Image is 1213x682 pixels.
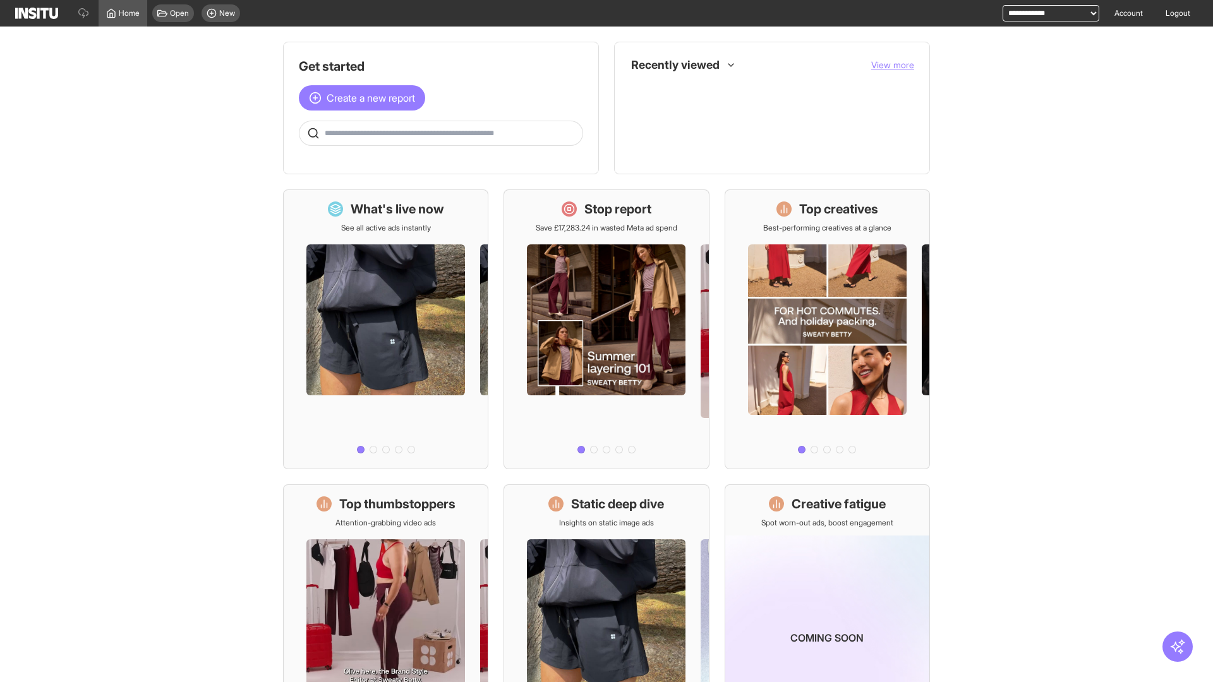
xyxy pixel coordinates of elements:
span: Open [170,8,189,18]
img: Logo [15,8,58,19]
a: What's live nowSee all active ads instantly [283,189,488,469]
h1: Top creatives [799,200,878,218]
a: Stop reportSave £17,283.24 in wasted Meta ad spend [504,189,709,469]
h1: Top thumbstoppers [339,495,456,513]
h1: Static deep dive [571,495,664,513]
span: New [219,8,235,18]
span: Home [119,8,140,18]
p: Insights on static image ads [559,518,654,528]
p: Save £17,283.24 in wasted Meta ad spend [536,223,677,233]
p: Attention-grabbing video ads [335,518,436,528]
span: Create a new report [327,90,415,105]
span: View more [871,59,914,70]
button: Create a new report [299,85,425,111]
p: See all active ads instantly [341,223,431,233]
p: Best-performing creatives at a glance [763,223,891,233]
h1: Get started [299,57,583,75]
h1: What's live now [351,200,444,218]
button: View more [871,59,914,71]
h1: Stop report [584,200,651,218]
a: Top creativesBest-performing creatives at a glance [725,189,930,469]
